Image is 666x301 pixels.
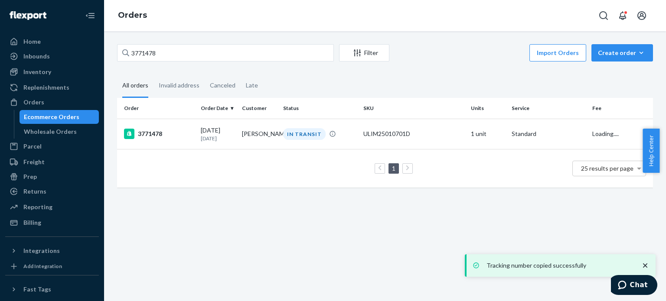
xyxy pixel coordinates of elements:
button: Create order [591,44,653,61]
div: Replenishments [23,83,69,92]
th: Order Date [197,98,238,119]
th: Fee [589,98,653,119]
div: Canceled [210,74,235,97]
div: Add Integration [23,262,62,270]
div: Ecommerce Orders [24,113,79,121]
p: Tracking number copied successfully [486,261,632,270]
a: Inbounds [5,49,99,63]
a: Orders [5,95,99,109]
div: Parcel [23,142,42,151]
div: ULIM25010701D [363,129,464,138]
button: Filter [339,44,389,61]
button: Open account menu [633,7,650,24]
button: Fast Tags [5,282,99,296]
a: Parcel [5,139,99,153]
p: Standard [512,129,585,138]
div: Prep [23,172,37,181]
td: Loading.... [589,119,653,149]
svg: close toast [641,261,650,270]
iframe: Opens a widget where you can chat to one of our agents [611,275,657,297]
div: Returns [23,187,46,196]
button: Import Orders [529,44,586,61]
a: Add Integration [5,261,99,272]
a: Prep [5,170,99,184]
div: Inbounds [23,52,50,61]
a: Reporting [5,200,99,214]
a: Orders [118,10,147,20]
th: Order [117,98,197,119]
div: Inventory [23,68,51,76]
div: Billing [23,218,41,227]
button: Close Navigation [82,7,99,24]
div: Fast Tags [23,285,51,294]
div: Invalid address [159,74,199,97]
div: Orders [23,98,44,107]
a: Ecommerce Orders [20,110,99,124]
a: Wholesale Orders [20,125,99,139]
div: 3771478 [124,129,194,139]
th: Service [508,98,588,119]
button: Open notifications [614,7,631,24]
div: IN TRANSIT [283,128,326,140]
div: Filter [340,49,389,57]
div: Home [23,37,41,46]
div: Reporting [23,203,52,211]
a: Inventory [5,65,99,79]
div: All orders [122,74,148,98]
div: Create order [598,49,646,57]
button: Help Center [643,129,659,173]
td: 1 unit [467,119,509,149]
div: Wholesale Orders [24,127,77,136]
td: [PERSON_NAME] [238,119,280,149]
input: Search orders [117,44,334,61]
a: Replenishments [5,81,99,94]
ol: breadcrumbs [111,3,154,28]
button: Open Search Box [595,7,612,24]
div: Customer [242,104,276,112]
a: Returns [5,184,99,198]
a: Page 1 is your current page [390,165,397,172]
a: Freight [5,155,99,169]
th: SKU [360,98,467,119]
p: [DATE] [201,135,235,142]
a: Billing [5,216,99,230]
div: Freight [23,158,45,166]
div: Integrations [23,246,60,255]
a: Home [5,35,99,49]
th: Units [467,98,509,119]
th: Status [280,98,360,119]
img: Flexport logo [10,11,46,20]
div: Late [246,74,258,97]
button: Integrations [5,244,99,258]
span: 25 results per page [581,165,633,172]
div: [DATE] [201,126,235,142]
